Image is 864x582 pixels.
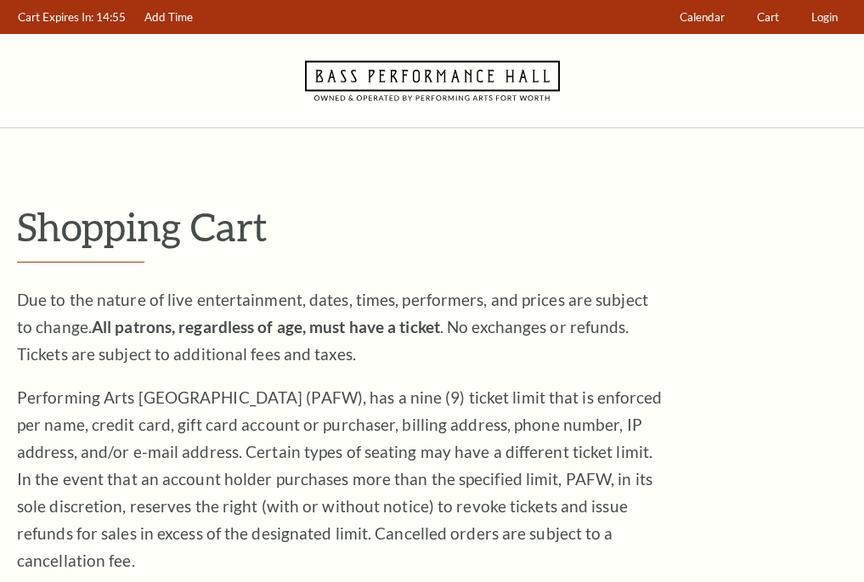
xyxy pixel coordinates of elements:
[672,1,733,34] a: Calendar
[749,1,788,34] a: Cart
[17,205,847,248] p: Shopping Cart
[17,290,648,364] span: Due to the nature of live entertainment, dates, times, performers, and prices are subject to chan...
[804,1,846,34] a: Login
[18,10,93,24] span: Cart Expires In:
[96,10,126,24] span: 14:55
[92,317,440,336] strong: All patrons, regardless of age, must have a ticket
[137,1,201,34] a: Add Time
[757,10,779,24] span: Cart
[811,10,838,24] span: Login
[680,10,725,24] span: Calendar
[17,384,663,574] p: Performing Arts [GEOGRAPHIC_DATA] (PAFW), has a nine (9) ticket limit that is enforced per name, ...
